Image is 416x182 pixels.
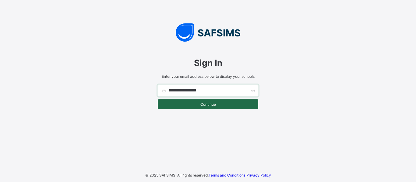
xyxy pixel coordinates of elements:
[158,58,258,68] span: Sign In
[162,102,254,107] span: Continue
[209,173,271,177] span: ·
[209,173,245,177] a: Terms and Conditions
[145,173,209,177] span: © 2025 SAFSIMS. All rights reserved.
[152,23,264,42] img: SAFSIMS Logo
[158,74,258,79] span: Enter your email address below to display your schools
[246,173,271,177] a: Privacy Policy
